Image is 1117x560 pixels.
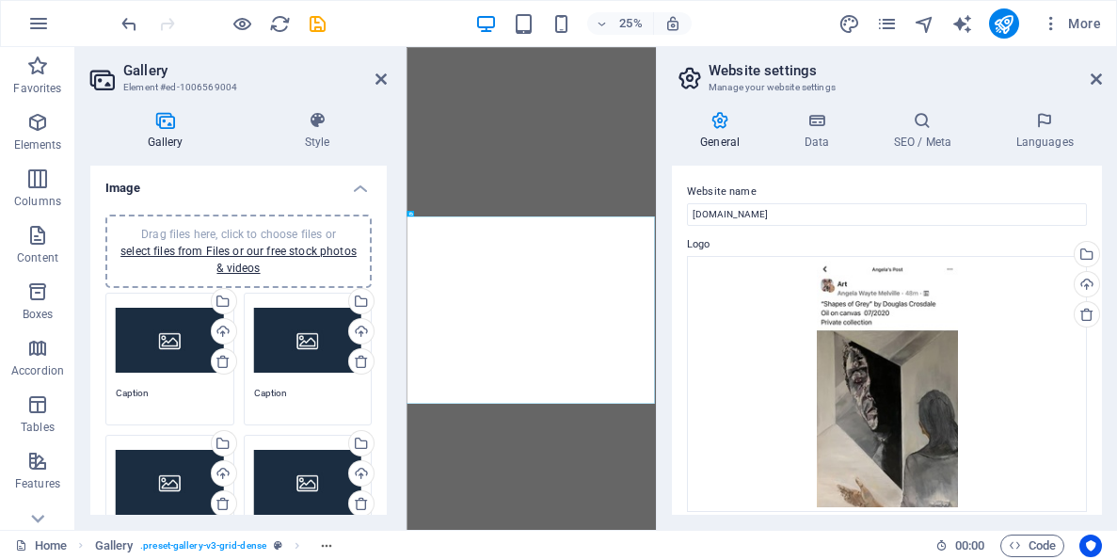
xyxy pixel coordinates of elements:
p: Content [17,250,58,265]
button: publish [989,8,1019,39]
p: Features [15,476,60,491]
button: Code [1000,535,1064,557]
span: More [1042,14,1101,33]
span: Click to select. Double-click to edit [95,535,134,557]
h4: Gallery [90,111,247,151]
button: text_generator [951,12,974,35]
a: Click to cancel selection. Double-click to open Pages [15,535,67,557]
p: Columns [14,194,61,209]
button: pages [876,12,899,35]
div: img-small.jpg [116,303,224,378]
i: Reload page [269,13,291,35]
h2: Gallery [123,62,387,79]
button: undo [118,12,140,35]
span: : [968,538,971,552]
h4: SEO / Meta [865,111,987,151]
h2: Website settings [709,62,1102,79]
p: Boxes [23,307,54,322]
a: select files from Files or our free stock photos & videos [120,245,357,275]
button: More [1034,8,1109,39]
button: navigator [914,12,936,35]
i: This element is a customizable preset [274,540,282,551]
button: reload [268,12,291,35]
span: Code [1009,535,1056,557]
div: img-small.jpg [254,303,362,378]
h4: Style [247,111,387,151]
h4: General [672,111,775,151]
p: Accordion [11,363,64,378]
span: Drag files here, click to choose files or [120,228,357,275]
h4: Data [775,111,865,151]
p: Tables [21,420,55,435]
span: 00 00 [955,535,984,557]
div: img-small.jpg [116,445,224,520]
input: Name... [687,203,1087,226]
h4: Image [90,166,387,200]
h4: Languages [987,111,1102,151]
label: Website name [687,181,1087,203]
h6: 25% [615,12,646,35]
button: design [838,12,861,35]
nav: breadcrumb [95,535,343,557]
p: Favorites [13,81,61,96]
button: 25% [587,12,654,35]
h3: Manage your website settings [709,79,1064,96]
p: Elements [14,137,62,152]
i: Save (Ctrl+S) [307,13,328,35]
div: ShapesofGrey-I8txYoj2opO7tp6olT8IJg.jpg [687,256,1087,513]
button: Usercentrics [1079,535,1102,557]
label: Logo [687,233,1087,256]
span: . preset-gallery-v3-grid-dense [140,535,266,557]
div: img-small.jpg [254,445,362,520]
i: Undo: Change favicon (Ctrl+Z) [119,13,140,35]
button: save [306,12,328,35]
h3: Element #ed-1006569004 [123,79,349,96]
